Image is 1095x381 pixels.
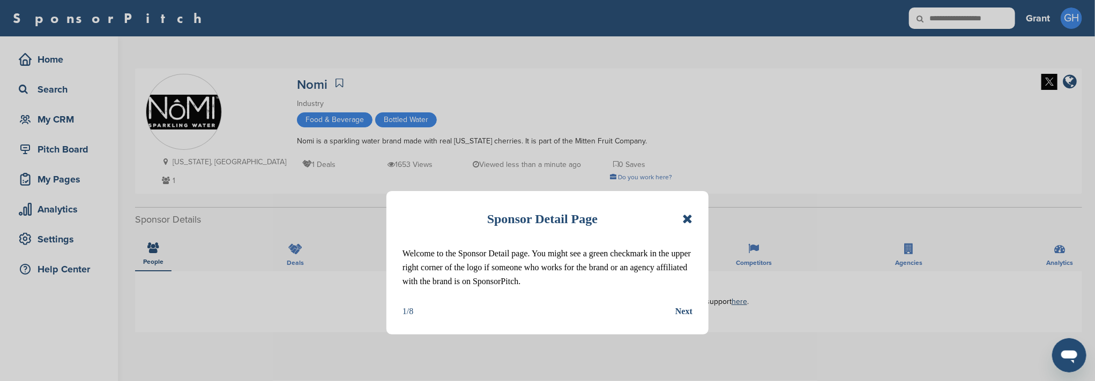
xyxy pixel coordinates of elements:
iframe: Button to launch messaging window [1052,338,1086,372]
p: Welcome to the Sponsor Detail page. You might see a green checkmark in the upper right corner of ... [403,247,692,288]
h1: Sponsor Detail Page [487,207,598,231]
div: 1/8 [403,304,413,318]
button: Next [675,304,692,318]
